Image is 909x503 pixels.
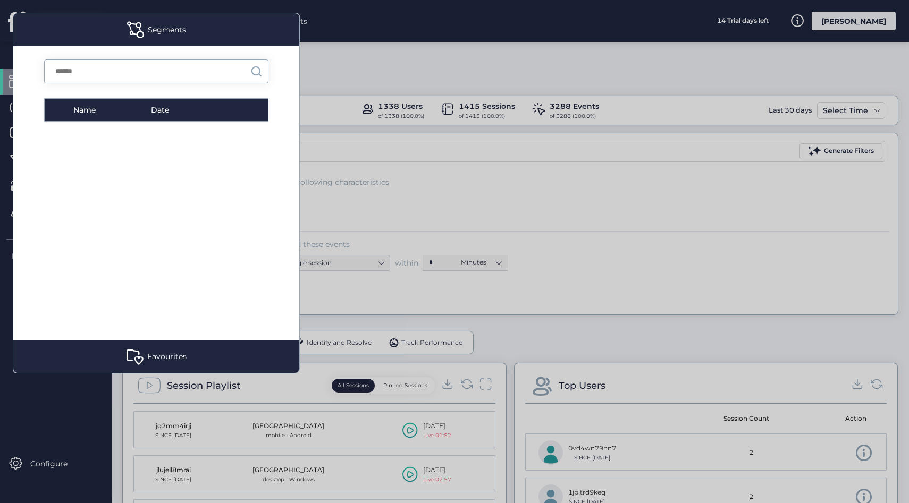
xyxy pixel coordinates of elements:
[148,24,186,36] div: Segments
[147,351,187,362] div: Favourites
[151,104,232,116] div: Date
[73,104,151,116] div: Name
[13,13,299,46] div: Segments
[13,340,299,373] div: Favourites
